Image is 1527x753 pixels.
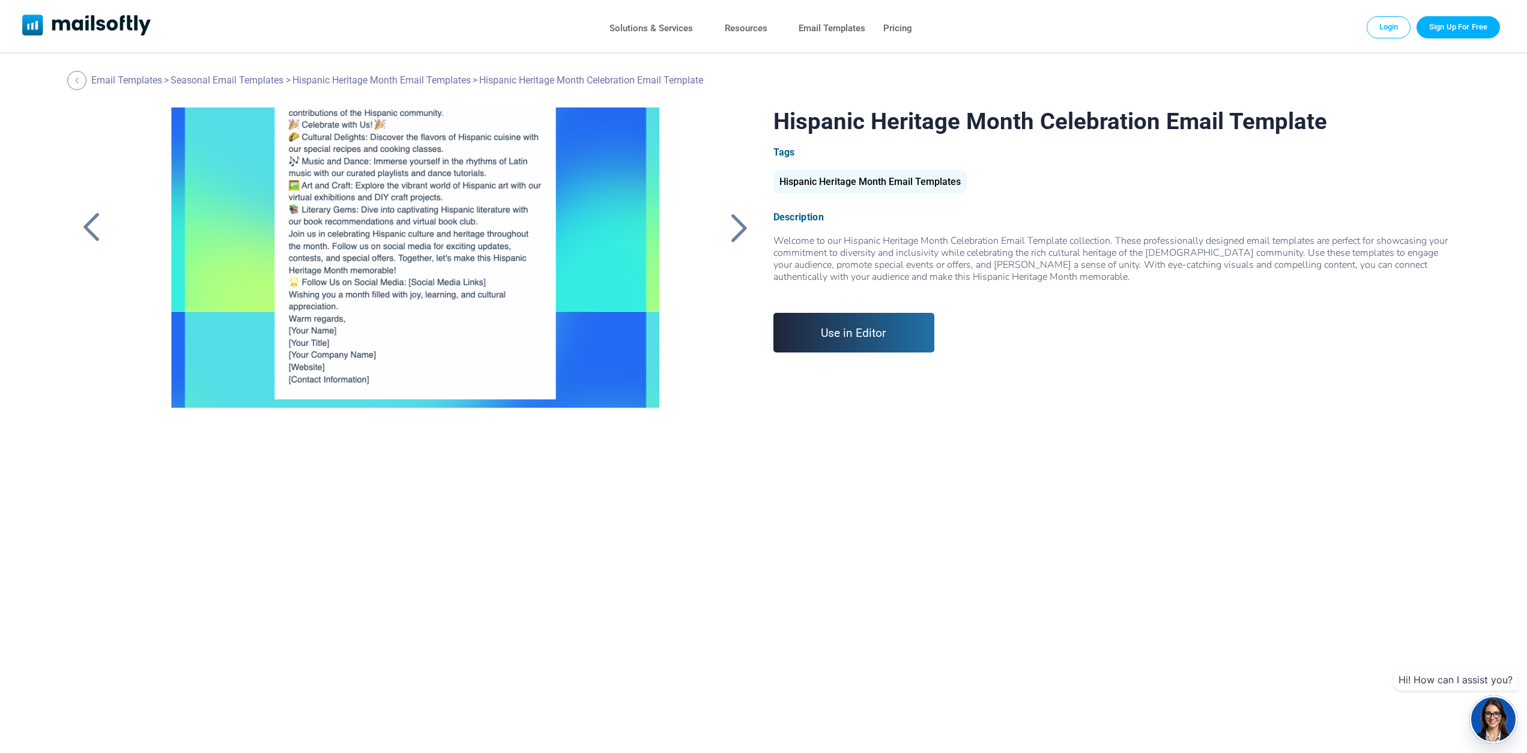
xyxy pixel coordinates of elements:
div: Hispanic Heritage Month Email Templates [773,170,967,193]
a: Email Templates [91,74,162,86]
a: Solutions & Services [609,20,693,37]
a: Use in Editor [773,313,935,352]
h1: Hispanic Heritage Month Celebration Email Template [773,107,1451,135]
div: Tags [773,147,1451,158]
a: Pricing [883,20,912,37]
div: Hi! How can I assist you? [1394,669,1517,691]
a: Hispanic Heritage Month Email Templates [292,74,471,86]
a: Resources [725,20,767,37]
a: Mailsoftly [22,14,151,38]
span: Welcome to our Hispanic Heritage Month Celebration Email Template collection. These professionall... [773,234,1451,295]
a: Login [1367,16,1411,38]
a: Back [76,212,106,243]
a: Hispanic Heritage Month Celebration Email Template [144,107,686,408]
a: Back [724,212,754,243]
div: Description [773,211,1451,223]
a: Trial [1417,16,1500,38]
a: Hispanic Heritage Month Email Templates [773,181,967,186]
a: Seasonal Email Templates [171,74,283,86]
a: Back [67,71,89,90]
a: Email Templates [799,20,865,37]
